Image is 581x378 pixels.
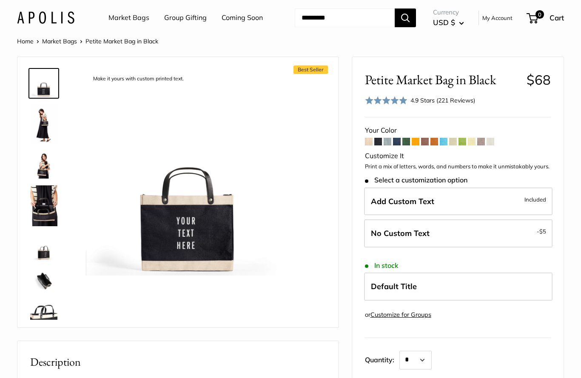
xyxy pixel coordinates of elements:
div: 4.9 Stars (221 Reviews) [410,96,475,105]
img: description_Super soft leather handles. [30,301,57,328]
label: Leave Blank [364,219,553,247]
span: Best Seller [293,65,328,74]
nav: Breadcrumb [17,36,158,47]
a: Market Bags [42,37,77,45]
span: - [537,226,546,236]
h2: Description [30,354,326,370]
p: Print a mix of letters, words, and numbers to make it unmistakably yours. [365,162,551,171]
input: Search... [295,9,395,27]
span: Default Title [371,281,417,291]
span: Add Custom Text [371,196,434,206]
a: Customize for Groups [370,311,431,318]
a: 0 Cart [527,11,564,25]
span: USD $ [433,18,455,27]
img: description_Make it yours with custom printed text. [30,70,57,97]
img: Petite Market Bag in Black [30,185,57,226]
a: description_Super soft leather handles. [28,299,59,330]
label: Default Title [364,273,553,301]
a: Petite Market Bag in Black [28,184,59,228]
a: Petite Market Bag in Black [28,150,59,180]
div: or [365,309,431,321]
a: Home [17,37,34,45]
div: Customize It [365,150,551,162]
a: Group Gifting [164,11,207,24]
a: Petite Market Bag in Black [28,231,59,262]
a: description_Make it yours with custom printed text. [28,68,59,99]
span: Included [524,194,546,205]
span: Petite Market Bag in Black [85,37,158,45]
a: Coming Soon [222,11,263,24]
img: Apolis [17,11,74,24]
span: $68 [527,71,551,88]
span: Select a customization option [365,176,467,184]
button: USD $ [433,16,464,29]
span: In stock [365,261,399,270]
span: No Custom Text [371,228,430,238]
a: My Account [482,13,513,23]
div: Your Color [365,124,551,137]
span: 0 [535,10,544,19]
a: description_Spacious inner area with room for everything. [28,265,59,296]
span: Cart [550,13,564,22]
div: 4.9 Stars (221 Reviews) [365,94,476,107]
img: Petite Market Bag in Black [30,151,57,179]
img: description_Spacious inner area with room for everything. [30,267,57,294]
a: Petite Market Bag in Black [28,102,59,146]
button: Search [395,9,416,27]
span: Currency [433,6,464,18]
span: Petite Market Bag in Black [365,72,520,88]
img: Petite Market Bag in Black [30,233,57,260]
img: Petite Market Bag in Black [30,104,57,145]
a: Market Bags [108,11,149,24]
label: Quantity: [365,348,399,369]
span: $5 [539,228,546,235]
label: Add Custom Text [364,188,553,216]
div: Make it yours with custom printed text. [89,73,188,85]
img: description_Make it yours with custom printed text. [85,70,291,276]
